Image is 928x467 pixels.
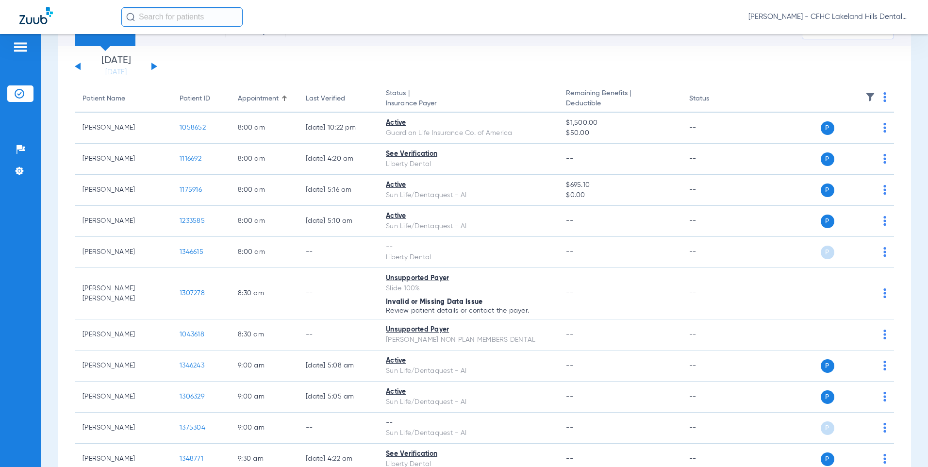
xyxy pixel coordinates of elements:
td: 8:30 AM [230,268,298,319]
td: [DATE] 5:10 AM [298,206,378,237]
span: -- [566,331,573,338]
span: P [821,452,834,466]
div: Active [386,356,550,366]
div: -- [386,242,550,252]
span: -- [566,290,573,297]
span: P [821,390,834,404]
span: 1058652 [180,124,206,131]
td: 8:30 AM [230,319,298,350]
div: Liberty Dental [386,252,550,263]
span: 1116692 [180,155,201,162]
span: 1307278 [180,290,205,297]
img: group-dot-blue.svg [883,288,886,298]
span: [PERSON_NAME] - CFHC Lakeland Hills Dental [748,12,909,22]
td: -- [681,144,747,175]
td: -- [681,206,747,237]
span: P [821,152,834,166]
img: group-dot-blue.svg [883,247,886,257]
td: 9:00 AM [230,350,298,382]
img: group-dot-blue.svg [883,392,886,401]
td: 8:00 AM [230,175,298,206]
td: 9:00 AM [230,382,298,413]
div: Sun Life/Dentaquest - AI [386,221,550,232]
span: P [821,246,834,259]
img: group-dot-blue.svg [883,216,886,226]
td: [PERSON_NAME] [75,237,172,268]
span: P [821,183,834,197]
a: [DATE] [87,67,145,77]
img: Zuub Logo [19,7,53,24]
img: filter.svg [865,92,875,102]
td: [PERSON_NAME] [75,319,172,350]
td: 9:00 AM [230,413,298,444]
img: group-dot-blue.svg [883,123,886,133]
td: [PERSON_NAME] [75,350,172,382]
div: Patient Name [83,94,125,104]
th: Status [681,85,747,113]
td: [PERSON_NAME] [75,382,172,413]
span: 1233585 [180,217,205,224]
span: $695.10 [566,180,673,190]
span: -- [566,424,573,431]
span: 1346615 [180,249,203,255]
td: -- [681,175,747,206]
span: P [821,121,834,135]
img: Search Icon [126,13,135,21]
img: group-dot-blue.svg [883,154,886,164]
div: Unsupported Payer [386,325,550,335]
span: Invalid or Missing Data Issue [386,299,482,305]
td: -- [681,113,747,144]
td: [PERSON_NAME] [PERSON_NAME] [75,268,172,319]
div: See Verification [386,149,550,159]
div: Sun Life/Dentaquest - AI [386,190,550,200]
span: $1,500.00 [566,118,673,128]
td: 8:00 AM [230,144,298,175]
td: -- [681,413,747,444]
td: 8:00 AM [230,113,298,144]
th: Remaining Benefits | [558,85,681,113]
td: [DATE] 5:05 AM [298,382,378,413]
div: Last Verified [306,94,345,104]
td: -- [298,319,378,350]
div: Active [386,211,550,221]
th: Status | [378,85,558,113]
span: Deductible [566,99,673,109]
li: [DATE] [87,56,145,77]
span: 1346243 [180,362,204,369]
span: $50.00 [566,128,673,138]
div: Sun Life/Dentaquest - AI [386,397,550,407]
span: $0.00 [566,190,673,200]
div: [PERSON_NAME] NON PLAN MEMBERS DENTAL [386,335,550,345]
td: [PERSON_NAME] [75,175,172,206]
div: Sun Life/Dentaquest - AI [386,366,550,376]
td: -- [298,268,378,319]
img: group-dot-blue.svg [883,330,886,339]
p: Review patient details or contact the payer. [386,307,550,314]
div: Patient Name [83,94,164,104]
iframe: Chat Widget [879,420,928,467]
span: P [821,359,834,373]
div: Patient ID [180,94,210,104]
td: 8:00 AM [230,237,298,268]
div: Active [386,180,550,190]
span: -- [566,362,573,369]
div: Unsupported Payer [386,273,550,284]
span: 1043618 [180,331,204,338]
td: [DATE] 5:08 AM [298,350,378,382]
span: -- [566,249,573,255]
span: -- [566,155,573,162]
div: -- [386,418,550,428]
div: Liberty Dental [386,159,550,169]
div: Guardian Life Insurance Co. of America [386,128,550,138]
span: 1375304 [180,424,205,431]
td: -- [681,350,747,382]
td: -- [298,413,378,444]
span: -- [566,217,573,224]
div: Patient ID [180,94,222,104]
span: 1348771 [180,455,203,462]
span: 1306329 [180,393,204,400]
span: P [821,421,834,435]
td: -- [681,319,747,350]
div: Appointment [238,94,290,104]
